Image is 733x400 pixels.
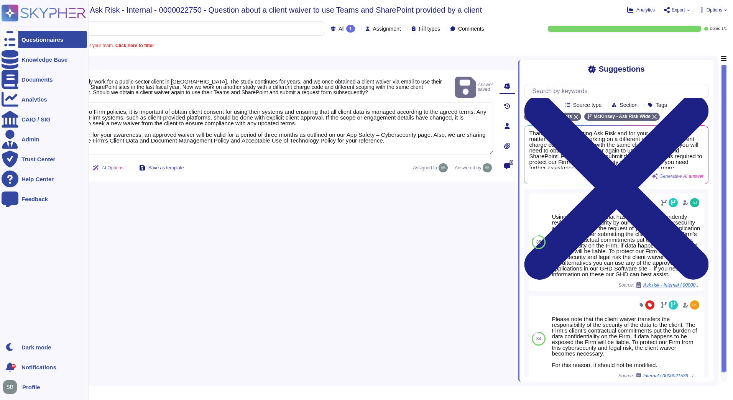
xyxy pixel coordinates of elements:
[2,170,87,187] a: Help Center
[63,79,442,95] span: We currently work for a public-sector client in [GEOGRAPHIC_DATA]. The study continues for years,...
[2,111,87,128] a: CAIQ / SIG
[690,300,699,310] img: user
[2,91,87,108] a: Analytics
[90,6,482,14] span: Ask Risk - Internal - 0000022750 - Question about a client waiver to use Teams and SharePoint pro...
[21,57,67,62] div: Knowledge Base
[21,196,48,202] div: Feedback
[21,176,54,182] div: Help Center
[627,7,655,13] button: Analytics
[11,364,16,369] div: 9+
[483,163,492,172] img: user
[54,102,493,155] textarea: According to Firm policies, it is important of obtain client consent for using their systems and ...
[2,51,87,68] a: Knowledge Base
[21,344,51,350] div: Dark mode
[643,374,701,378] span: Internal / 0000021536 - INC8377971 - RE: INC8366355 - Google Meet
[439,163,448,172] img: user
[30,22,325,35] input: Search by keywords
[2,190,87,207] a: Feedback
[3,380,17,394] img: user
[413,163,452,172] span: Assigned to
[148,166,184,170] span: Save as template
[373,26,401,31] span: Assignment
[710,27,720,31] span: Done:
[26,43,154,48] span: A question is assigned to you or your team.
[2,31,87,48] a: Questionnaires
[636,8,655,12] span: Analytics
[114,43,154,48] b: Click here to filter
[21,156,55,162] div: Trust Center
[721,27,727,31] span: 1 / 1
[455,75,493,99] span: Answer saved
[707,8,722,12] span: Options
[2,151,87,167] a: Trust Center
[552,316,701,368] div: Please note that the client waiver transfers the responsibility of the security of the data to th...
[536,336,541,341] span: 84
[690,198,699,207] img: user
[2,379,22,395] button: user
[133,160,190,175] button: Save as template
[21,37,63,43] div: Questionnaires
[22,384,40,390] span: Profile
[536,240,541,244] span: 85
[455,166,481,170] span: Answered by
[21,364,56,370] span: Notifications
[672,8,685,12] span: Export
[618,373,701,379] span: Source:
[2,71,87,88] a: Documents
[346,25,355,33] div: 1
[339,26,345,31] span: All
[419,26,440,31] span: Fill types
[21,97,47,102] div: Analytics
[458,26,484,31] span: Comments
[21,77,53,82] div: Documents
[2,131,87,148] a: Admin
[102,166,123,170] span: AI Options
[528,84,708,98] input: Search by keywords
[21,136,39,142] div: Admin
[21,116,51,122] div: CAIQ / SIG
[509,160,514,165] span: 0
